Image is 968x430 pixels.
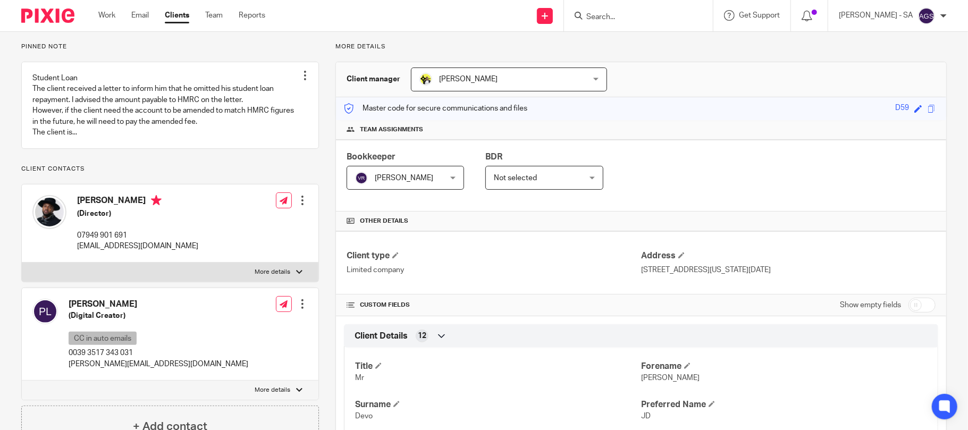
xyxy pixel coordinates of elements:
[641,412,651,420] span: JD
[355,412,373,420] span: Devo
[641,399,927,410] h4: Preferred Name
[255,268,291,276] p: More details
[494,174,537,182] span: Not selected
[839,10,913,21] p: [PERSON_NAME] - SA
[355,399,641,410] h4: Surname
[360,217,408,225] span: Other details
[69,299,248,310] h4: [PERSON_NAME]
[419,73,432,86] img: Carine-Starbridge.jpg
[439,75,498,83] span: [PERSON_NAME]
[165,10,189,21] a: Clients
[375,174,433,182] span: [PERSON_NAME]
[131,10,149,21] a: Email
[32,299,58,324] img: svg%3E
[355,331,408,342] span: Client Details
[360,125,423,134] span: Team assignments
[77,208,198,219] h5: (Director)
[347,301,641,309] h4: CUSTOM FIELDS
[739,12,780,19] span: Get Support
[641,361,927,372] h4: Forename
[21,43,319,51] p: Pinned note
[255,386,291,394] p: More details
[21,9,74,23] img: Pixie
[335,43,947,51] p: More details
[205,10,223,21] a: Team
[77,230,198,241] p: 07949 901 691
[641,374,700,382] span: [PERSON_NAME]
[69,359,248,369] p: [PERSON_NAME][EMAIL_ADDRESS][DOMAIN_NAME]
[840,300,901,310] label: Show empty fields
[485,153,502,161] span: BDR
[347,250,641,262] h4: Client type
[585,13,681,22] input: Search
[98,10,115,21] a: Work
[32,195,66,229] img: Jonathan%20Devo.jpg
[355,361,641,372] h4: Title
[355,374,364,382] span: Mr
[69,348,248,358] p: 0039 3517 343 031
[69,332,137,345] p: CC in auto emails
[347,265,641,275] p: Limited company
[347,153,395,161] span: Bookkeeper
[895,103,909,115] div: D59
[344,103,527,114] p: Master code for secure communications and files
[239,10,265,21] a: Reports
[77,195,198,208] h4: [PERSON_NAME]
[641,250,936,262] h4: Address
[418,331,426,341] span: 12
[347,74,400,85] h3: Client manager
[918,7,935,24] img: svg%3E
[151,195,162,206] i: Primary
[641,265,936,275] p: [STREET_ADDRESS][US_STATE][DATE]
[355,172,368,184] img: svg%3E
[69,310,248,321] h5: (Digital Creator)
[77,241,198,251] p: [EMAIL_ADDRESS][DOMAIN_NAME]
[21,165,319,173] p: Client contacts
